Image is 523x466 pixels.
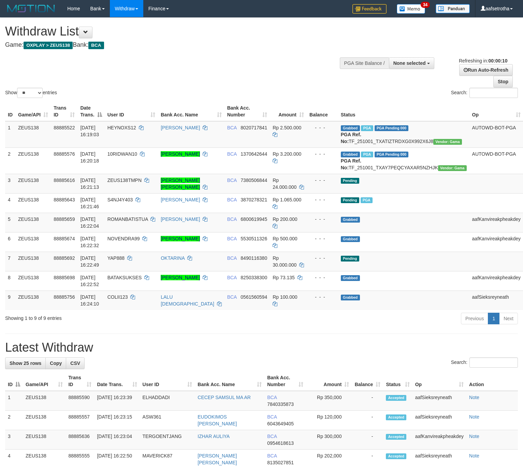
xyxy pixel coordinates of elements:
a: [PERSON_NAME] [161,216,200,222]
td: ZEUS138 [15,174,51,193]
th: Date Trans.: activate to sort column ascending [94,371,140,391]
td: aafSieksreyneath [412,391,466,411]
td: ZEUS138 [23,391,66,411]
span: BCA [227,255,237,261]
td: Rp 350,000 [306,391,352,411]
div: - - - [309,177,335,184]
span: Copy 8490116380 to clipboard [241,255,267,261]
a: [PERSON_NAME] [161,151,200,157]
td: 88885590 [66,391,94,411]
th: Game/API: activate to sort column ascending [15,102,51,121]
span: 88885698 [54,275,75,280]
th: Status [338,102,469,121]
a: [PERSON_NAME] [161,236,200,241]
img: MOTION_logo.png [5,3,57,14]
span: BCA [227,216,237,222]
span: Accepted [386,395,406,401]
span: Accepted [386,434,406,440]
a: EUDOKIMOS [PERSON_NAME] [198,414,237,426]
a: Stop [493,76,513,87]
td: 2 [5,147,15,174]
a: OKTARINA [161,255,185,261]
span: [DATE] 16:24:10 [80,294,99,307]
th: Game/API: activate to sort column ascending [23,371,66,391]
a: CECEP SAMSUL MA AR [198,395,251,400]
strong: 00:00:10 [488,58,507,63]
th: Trans ID: activate to sort column ascending [66,371,94,391]
span: None selected [393,60,426,66]
span: Copy 6043649405 to clipboard [267,421,294,426]
span: PGA Pending [375,152,409,157]
span: Refreshing in: [459,58,507,63]
th: Balance: activate to sort column ascending [352,371,383,391]
td: [DATE] 16:23:15 [94,411,140,430]
td: ZEUS138 [15,271,51,291]
td: - [352,411,383,430]
span: Pending [341,256,359,262]
td: Rp 300,000 [306,430,352,450]
td: ZEUS138 [23,411,66,430]
div: Showing 1 to 9 of 9 entries [5,312,213,322]
td: - [352,391,383,411]
td: 1 [5,391,23,411]
th: Status: activate to sort column ascending [383,371,412,391]
h1: Withdraw List [5,25,342,38]
td: 3 [5,174,15,193]
span: Copy 5530511326 to clipboard [241,236,267,241]
span: Copy 8250338300 to clipboard [241,275,267,280]
td: [DATE] 16:23:39 [94,391,140,411]
span: BCA [227,236,237,241]
a: Show 25 rows [5,357,46,369]
a: [PERSON_NAME] [PERSON_NAME] [161,178,200,190]
a: Next [499,313,518,324]
span: [DATE] 16:22:49 [80,255,99,268]
a: [PERSON_NAME] [161,275,200,280]
span: 88885522 [54,125,75,130]
span: Marked by aafnoeunsreypich [361,125,373,131]
div: - - - [309,235,335,242]
span: 88885643 [54,197,75,202]
td: 5 [5,213,15,232]
span: Accepted [386,453,406,459]
span: [DATE] 16:21:46 [80,197,99,209]
span: Rp 3.200.000 [273,151,301,157]
div: - - - [309,216,335,223]
td: TF_251001_TXAY7PEQCYAXAR5NZHJK [338,147,469,174]
span: Marked by aafnoeunsreypich [361,152,373,157]
label: Search: [451,88,518,98]
span: Copy 7380506844 to clipboard [241,178,267,183]
img: Feedback.jpg [352,4,387,14]
label: Show entries [5,88,57,98]
span: Grabbed [341,236,360,242]
span: Rp 1.065.000 [273,197,301,202]
span: Rp 2.500.000 [273,125,301,130]
span: ZEUS138TMPN [107,178,142,183]
div: - - - [309,196,335,203]
td: 2 [5,411,23,430]
span: Rp 30.000.000 [273,255,296,268]
a: Previous [461,313,488,324]
a: Note [469,453,479,458]
span: BCA [267,453,277,458]
div: - - - [309,274,335,281]
th: Date Trans.: activate to sort column descending [77,102,104,121]
td: ZEUS138 [15,121,51,148]
a: [PERSON_NAME] [161,197,200,202]
th: Action [466,371,518,391]
a: LALU [DEMOGRAPHIC_DATA] [161,294,214,307]
span: BCA [227,294,237,300]
th: Trans ID: activate to sort column ascending [51,102,77,121]
span: COLII123 [107,294,128,300]
th: Bank Acc. Number: activate to sort column ascending [264,371,306,391]
td: 6 [5,232,15,252]
span: 88885692 [54,255,75,261]
th: Op: activate to sort column ascending [412,371,466,391]
td: ZEUS138 [15,193,51,213]
span: Copy 7840335873 to clipboard [267,401,294,407]
span: 88885616 [54,178,75,183]
span: BCA [227,151,237,157]
td: 1 [5,121,15,148]
span: Vendor URL: https://trx31.1velocity.biz [433,139,462,145]
span: S4NJ4Y403 [107,197,133,202]
span: [DATE] 16:22:52 [80,275,99,287]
